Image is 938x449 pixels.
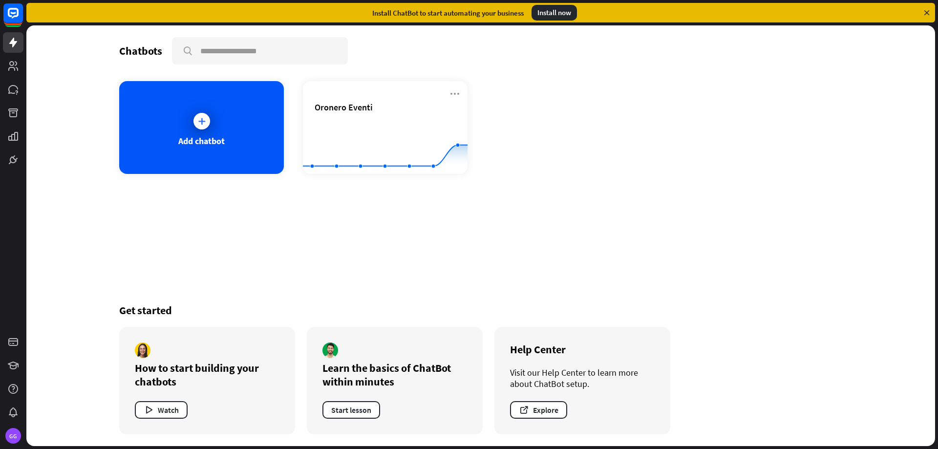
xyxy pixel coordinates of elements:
span: Oronero Eventi [315,102,373,113]
div: Dominio: [DOMAIN_NAME] [25,25,109,33]
button: Start lesson [322,401,380,419]
img: author [322,342,338,358]
img: logo_orange.svg [16,16,23,23]
div: Learn the basics of ChatBot within minutes [322,361,467,388]
img: tab_keywords_by_traffic_grey.svg [98,57,106,64]
div: Add chatbot [178,135,225,147]
button: Watch [135,401,188,419]
div: Install ChatBot to start automating your business [372,8,524,18]
div: Keyword (traffico) [109,58,162,64]
div: Help Center [510,342,655,356]
div: Get started [119,303,842,317]
div: GG [5,428,21,444]
img: author [135,342,150,358]
button: Explore [510,401,567,419]
div: v 4.0.25 [27,16,48,23]
button: Open LiveChat chat widget [8,4,37,33]
div: Visit our Help Center to learn more about ChatBot setup. [510,367,655,389]
div: Dominio [51,58,75,64]
img: tab_domain_overview_orange.svg [41,57,48,64]
div: Install now [532,5,577,21]
div: How to start building your chatbots [135,361,279,388]
img: website_grey.svg [16,25,23,33]
div: Chatbots [119,44,162,58]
